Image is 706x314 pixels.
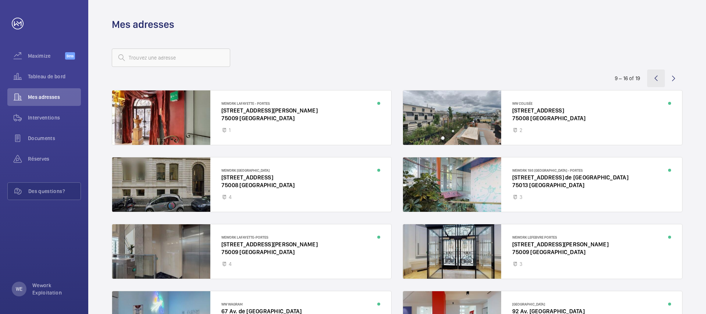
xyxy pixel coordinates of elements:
p: Wework Exploitation [32,282,76,296]
span: Réserves [28,155,81,163]
span: Des questions? [28,188,81,195]
span: Beta [65,52,75,60]
input: Trouvez une adresse [112,49,230,67]
span: Mes adresses [28,93,81,101]
span: Documents [28,135,81,142]
p: WE [16,285,22,293]
span: Tableau de bord [28,73,81,80]
div: 9 – 16 of 19 [615,75,640,82]
span: Interventions [28,114,81,121]
span: Maximize [28,52,65,60]
h1: Mes adresses [112,18,174,31]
